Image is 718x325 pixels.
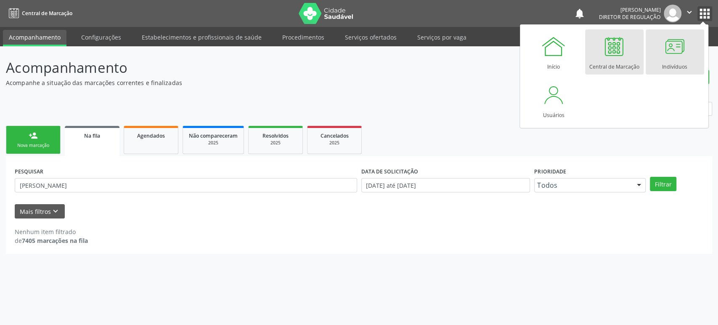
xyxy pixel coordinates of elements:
[22,237,88,245] strong: 7405 marcações na fila
[537,181,628,189] span: Todos
[599,13,661,21] span: Diretor de regulação
[84,132,100,139] span: Na fila
[361,178,530,192] input: Selecione um intervalo
[12,142,54,149] div: Nova marcação
[137,132,165,139] span: Agendados
[29,131,38,140] div: person_add
[6,6,72,20] a: Central de Marcação
[697,6,712,21] button: apps
[75,30,127,45] a: Configurações
[585,29,644,75] a: Central de Marcação
[254,140,297,146] div: 2025
[15,178,357,192] input: Nome, CNS
[411,30,472,45] a: Serviços por vaga
[15,227,88,236] div: Nenhum item filtrado
[6,78,500,87] p: Acompanhe a situação das marcações correntes e finalizadas
[6,57,500,78] p: Acompanhamento
[136,30,268,45] a: Estabelecimentos e profissionais de saúde
[15,204,65,219] button: Mais filtroskeyboard_arrow_down
[15,236,88,245] div: de
[525,29,583,75] a: Início
[599,6,661,13] div: [PERSON_NAME]
[339,30,403,45] a: Serviços ofertados
[685,8,694,17] i: 
[276,30,330,45] a: Procedimentos
[313,140,355,146] div: 2025
[525,78,583,123] a: Usuários
[361,165,418,178] label: DATA DE SOLICITAÇÃO
[574,8,586,19] button: notifications
[646,29,704,75] a: Indivíduos
[189,132,238,139] span: Não compareceram
[650,177,676,191] button: Filtrar
[22,10,72,17] span: Central de Marcação
[51,207,60,216] i: keyboard_arrow_down
[189,140,238,146] div: 2025
[534,165,566,178] label: Prioridade
[681,5,697,22] button: 
[3,30,66,46] a: Acompanhamento
[15,165,43,178] label: PESQUISAR
[664,5,681,22] img: img
[262,132,289,139] span: Resolvidos
[321,132,349,139] span: Cancelados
